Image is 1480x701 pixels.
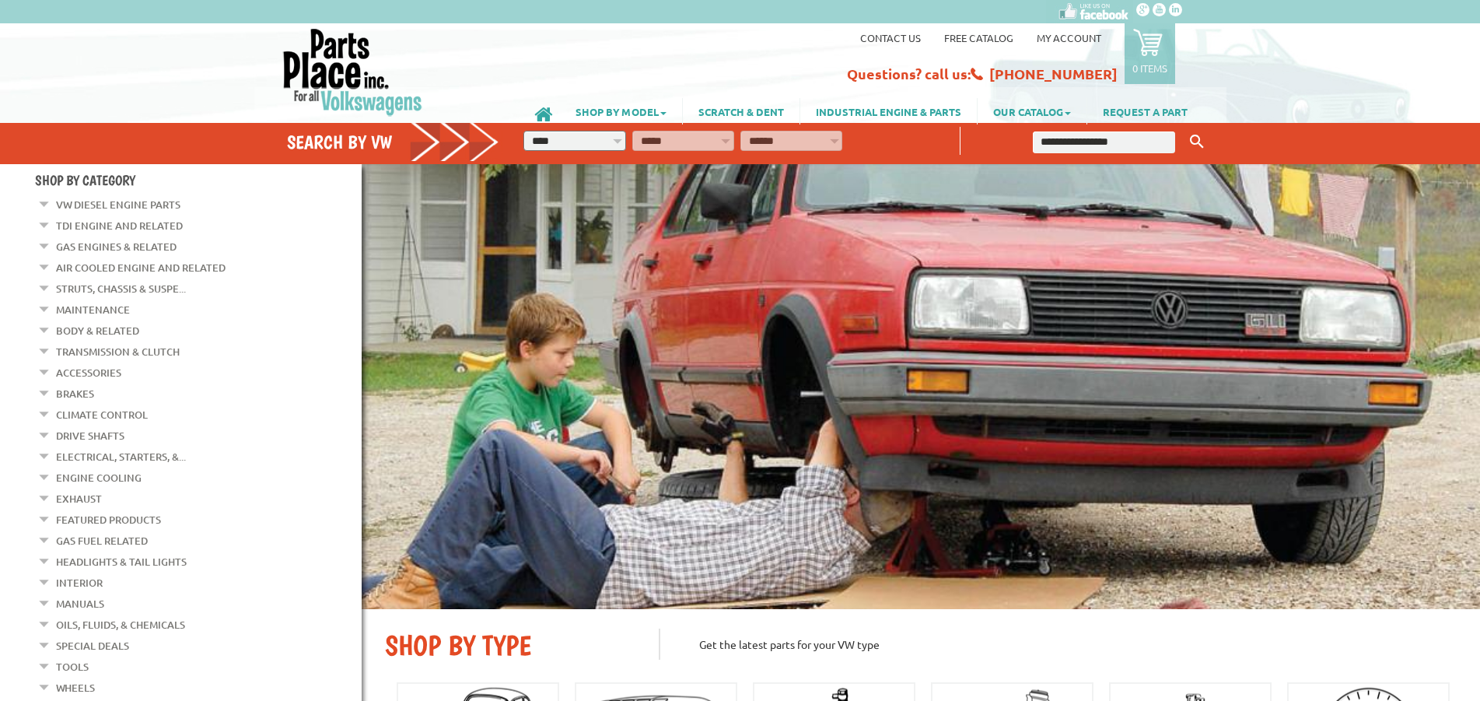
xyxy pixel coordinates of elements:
[56,531,148,551] a: Gas Fuel Related
[56,405,148,425] a: Climate Control
[56,384,94,404] a: Brakes
[1087,98,1203,124] a: REQUEST A PART
[56,363,121,383] a: Accessories
[385,629,635,662] h2: SHOP BY TYPE
[978,98,1086,124] a: OUR CATALOG
[56,258,226,278] a: Air Cooled Engine and Related
[1185,129,1209,155] button: Keyword Search
[860,31,921,44] a: Contact us
[56,447,186,467] a: Electrical, Starters, &...
[56,594,104,614] a: Manuals
[56,468,142,488] a: Engine Cooling
[1037,31,1101,44] a: My Account
[56,489,102,509] a: Exhaust
[1132,61,1167,75] p: 0 items
[683,98,799,124] a: SCRATCH & DENT
[56,615,185,635] a: Oils, Fluids, & Chemicals
[560,98,682,124] a: SHOP BY MODEL
[659,629,1457,660] p: Get the latest parts for your VW type
[282,27,424,117] img: Parts Place Inc!
[35,172,362,188] h4: Shop By Category
[56,552,187,572] a: Headlights & Tail Lights
[56,195,180,215] a: VW Diesel Engine Parts
[56,342,180,362] a: Transmission & Clutch
[56,321,139,341] a: Body & Related
[56,636,129,656] a: Special Deals
[56,573,103,593] a: Interior
[944,31,1013,44] a: Free Catalog
[56,678,95,698] a: Wheels
[1125,23,1175,84] a: 0 items
[56,300,130,320] a: Maintenance
[56,426,124,446] a: Drive Shafts
[287,131,500,153] h4: Search by VW
[56,657,89,677] a: Tools
[56,216,183,236] a: TDI Engine and Related
[56,237,177,257] a: Gas Engines & Related
[56,510,161,530] a: Featured Products
[56,279,186,299] a: Struts, Chassis & Suspe...
[800,98,977,124] a: INDUSTRIAL ENGINE & PARTS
